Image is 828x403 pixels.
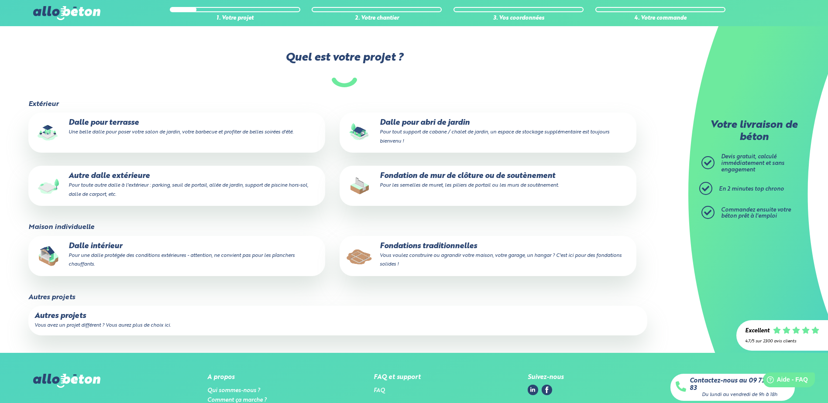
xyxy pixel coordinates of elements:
div: Suivez-nous [528,374,563,381]
p: Dalle pour terrasse [34,119,319,136]
img: final_use.values.closing_wall_fundation [346,172,374,200]
div: FAQ et support [374,374,421,381]
small: Pour une dalle protégée des conditions extérieures - attention, ne convient pas pour les plancher... [69,253,295,267]
div: 4. Votre commande [595,15,725,22]
small: Pour les semelles de muret, les piliers de portail ou les murs de soutènement. [380,183,559,188]
div: 3. Vos coordonnées [454,15,584,22]
a: Comment ça marche ? [207,397,267,403]
img: allobéton [33,6,100,20]
div: A propos [207,374,267,381]
a: Contactez-nous au 09 72 55 12 83 [690,377,790,392]
legend: Maison individuelle [28,223,94,231]
p: Dalle intérieur [34,242,319,269]
a: FAQ [374,388,385,393]
small: Une belle dalle pour poser votre salon de jardin, votre barbecue et profiter de belles soirées d'... [69,130,293,135]
label: Quel est votre projet ? [27,51,661,87]
small: Pour toute autre dalle à l'extérieur : parking, seuil de portail, allée de jardin, support de pis... [69,183,308,197]
div: 2. Votre chantier [312,15,442,22]
img: final_use.values.terrace [34,119,62,147]
div: Du lundi au vendredi de 9h à 18h [702,392,777,398]
small: Vous avez un projet différent ? Vous aurez plus de choix ici. [34,323,171,328]
p: Fondations traditionnelles [346,242,630,269]
p: Autre dalle extérieure [34,172,319,198]
img: final_use.values.outside_slab [34,172,62,200]
img: final_use.values.garden_shed [346,119,374,147]
img: final_use.values.traditional_fundations [346,242,374,270]
legend: Autres projets [28,294,75,301]
small: Pour tout support de cabane / chalet de jardin, un espace de stockage supplémentaire est toujours... [380,130,609,143]
p: Dalle pour abri de jardin [346,119,630,145]
p: Fondation de mur de clôture ou de soutènement [346,172,630,189]
div: 1. Votre projet [170,15,300,22]
legend: Extérieur [28,100,58,108]
img: allobéton [33,374,100,388]
small: Vous voulez construire ou agrandir votre maison, votre garage, un hangar ? C'est ici pour des fon... [380,253,622,267]
iframe: Help widget launcher [750,369,818,393]
p: Autres projets [34,312,641,321]
img: final_use.values.inside_slab [34,242,62,270]
a: Qui sommes-nous ? [207,388,260,393]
